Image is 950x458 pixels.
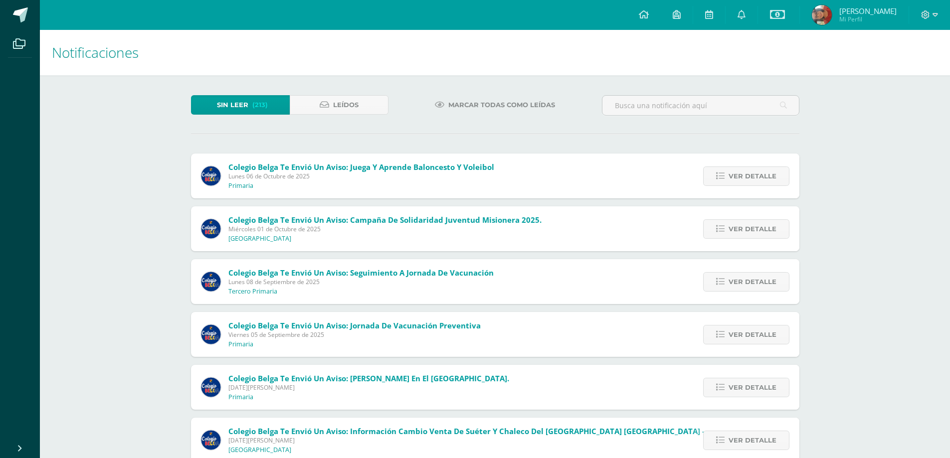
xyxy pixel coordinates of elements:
span: Ver detalle [729,431,776,450]
p: [GEOGRAPHIC_DATA] [228,235,291,243]
p: [GEOGRAPHIC_DATA] [228,446,291,454]
img: 919ad801bb7643f6f997765cf4083301.png [201,430,221,450]
span: Ver detalle [729,273,776,291]
img: 0b2b588783904e659fa5e4a805ef3666.png [812,5,832,25]
span: (213) [252,96,268,114]
img: 919ad801bb7643f6f997765cf4083301.png [201,324,221,344]
p: Primaria [228,340,253,348]
span: Ver detalle [729,325,776,344]
span: Ver detalle [729,220,776,238]
span: Leídos [333,96,359,114]
span: [DATE][PERSON_NAME] [228,436,705,445]
span: Colegio Belga te envió un aviso: Información cambio venta de suéter y chaleco del [GEOGRAPHIC_DAT... [228,426,705,436]
span: Colegio Belga te envió un aviso: Campaña de Solidaridad Juventud Misionera 2025. [228,215,542,225]
a: Leídos [290,95,388,115]
span: Miércoles 01 de Octubre de 2025 [228,225,542,233]
img: 919ad801bb7643f6f997765cf4083301.png [201,272,221,292]
p: Primaria [228,182,253,190]
img: 919ad801bb7643f6f997765cf4083301.png [201,219,221,239]
span: Notificaciones [52,43,139,62]
img: 919ad801bb7643f6f997765cf4083301.png [201,166,221,186]
span: Ver detalle [729,378,776,397]
span: Colegio Belga te envió un aviso: Jornada de vacunación preventiva [228,320,481,330]
input: Busca una notificación aquí [602,96,799,115]
span: Sin leer [217,96,248,114]
span: Lunes 06 de Octubre de 2025 [228,172,494,180]
span: Lunes 08 de Septiembre de 2025 [228,278,494,286]
img: 919ad801bb7643f6f997765cf4083301.png [201,377,221,397]
span: Mi Perfil [839,15,897,23]
span: [PERSON_NAME] [839,6,897,16]
span: Colegio Belga te envió un aviso: Seguimiento a Jornada de Vacunación [228,268,494,278]
a: Marcar todas como leídas [422,95,568,115]
span: Ver detalle [729,167,776,185]
span: [DATE][PERSON_NAME] [228,383,509,392]
span: Colegio Belga te envió un aviso: Juega y aprende baloncesto y voleibol [228,162,494,172]
p: Primaria [228,393,253,401]
span: Viernes 05 de Septiembre de 2025 [228,330,481,339]
a: Sin leer(213) [191,95,290,115]
p: Tercero Primaria [228,288,277,296]
span: Marcar todas como leídas [448,96,555,114]
span: Colegio Belga te envió un aviso: [PERSON_NAME] en el [GEOGRAPHIC_DATA]. [228,373,509,383]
